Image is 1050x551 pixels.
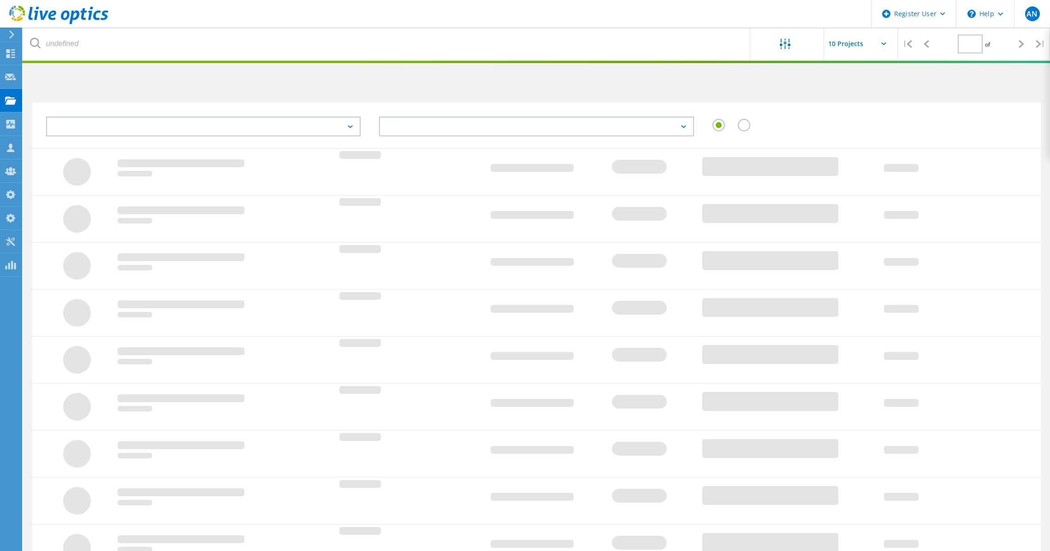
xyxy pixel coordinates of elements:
a: Live Optics Dashboard [9,19,108,26]
span: AN [1026,10,1038,18]
svg: \n [967,10,976,18]
div: | [898,28,917,60]
div: | [1031,28,1050,60]
input: undefined [23,28,751,60]
span: of [985,41,990,48]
